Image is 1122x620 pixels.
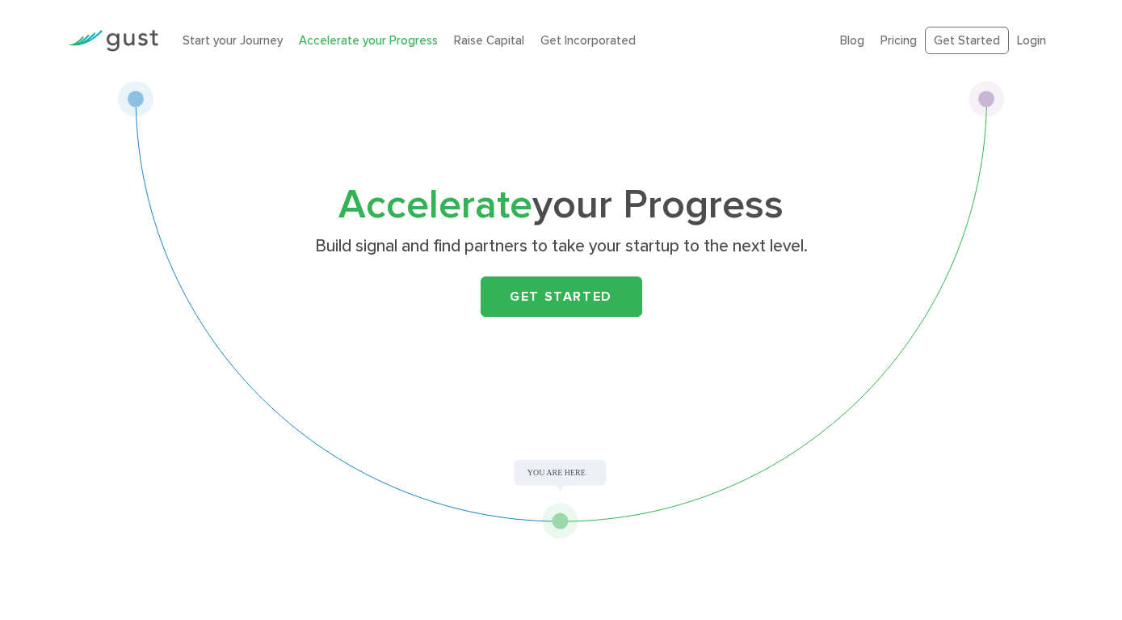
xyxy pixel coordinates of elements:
p: Build signal and find partners to take your startup to the next level. [248,235,874,258]
a: Start your Journey [183,33,283,48]
a: Accelerate your Progress [299,33,438,48]
a: Raise Capital [454,33,524,48]
h1: your Progress [242,187,880,224]
a: Get Started [481,276,642,317]
a: Pricing [880,33,917,48]
a: Blog [840,33,864,48]
span: Accelerate [338,181,532,229]
a: Get Incorporated [540,33,636,48]
a: Login [1017,33,1046,48]
img: Gust Logo [68,30,158,52]
a: Get Started [925,27,1009,55]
